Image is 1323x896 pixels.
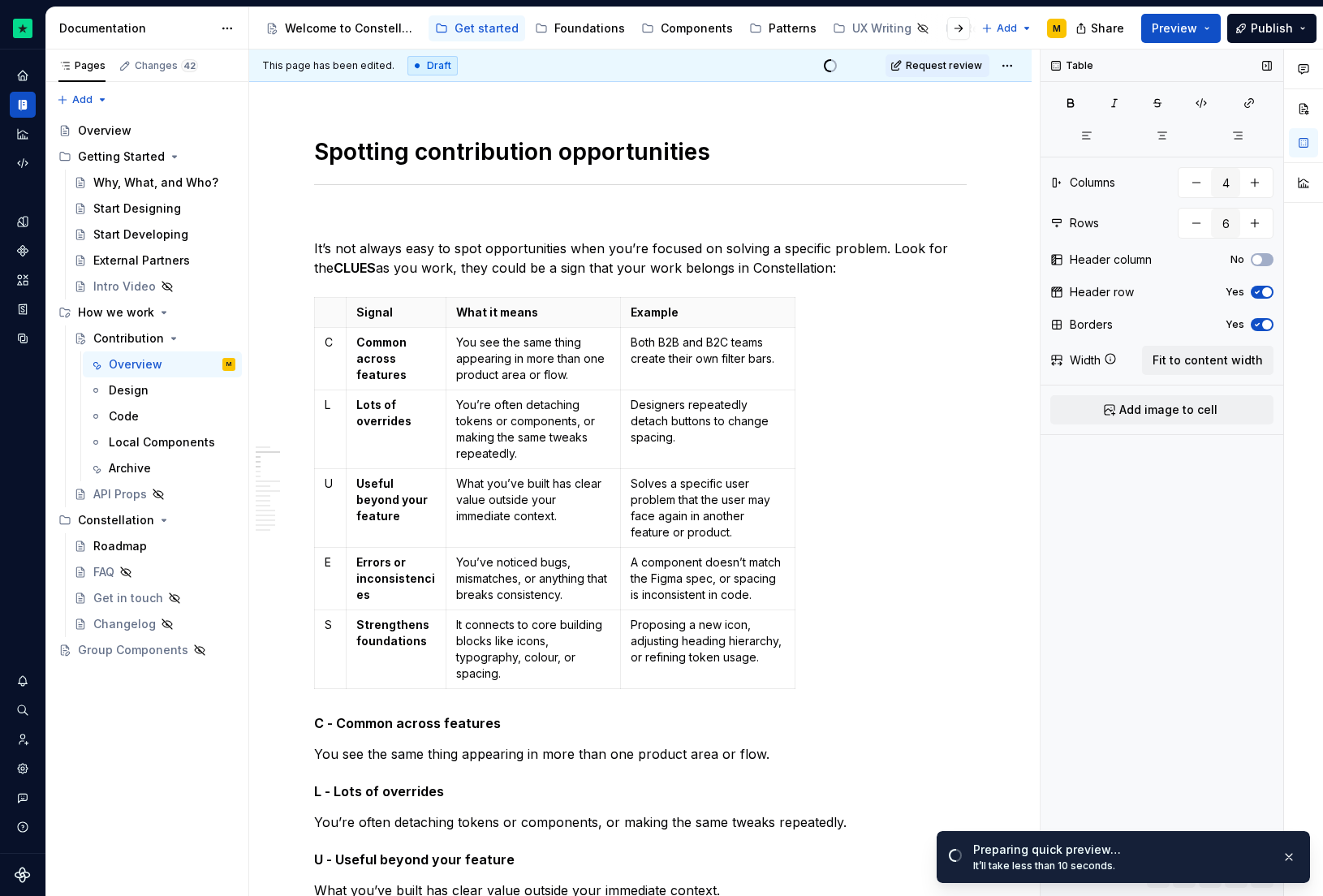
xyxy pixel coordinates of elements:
[325,554,336,571] p: E
[67,274,242,299] a: Intro Video
[93,616,156,632] div: Changelog
[262,59,394,72] span: This page has been edited.
[1053,22,1061,35] div: M
[826,15,936,41] a: UX Writing
[93,226,188,243] div: Start Developing
[429,15,525,41] a: Get started
[10,121,36,147] a: Analytics
[52,299,242,325] div: How we work
[997,22,1017,35] span: Add
[1070,284,1134,300] div: Header row
[356,305,393,319] strong: Signal
[58,59,106,72] div: Pages
[67,611,242,637] a: Changelog
[769,20,817,37] div: Patterns
[10,209,36,235] a: Design tokens
[285,20,419,37] div: Welcome to Constellation
[314,812,967,832] p: You’re often detaching tokens or components, or making the same tweaks repeatedly.
[67,248,242,274] a: External Partners
[109,434,215,450] div: Local Components
[93,174,218,191] div: Why, What, and Who?
[1091,20,1124,37] span: Share
[10,325,36,351] a: Data sources
[67,481,242,507] a: API Props
[456,397,610,462] p: You’re often detaching tokens or components, or making the same tweaks repeatedly.
[10,756,36,782] div: Settings
[10,296,36,322] div: Storybook stories
[1070,215,1099,231] div: Rows
[181,59,198,72] span: 42
[356,335,409,381] strong: Common across features
[10,697,36,723] button: Search ⌘K
[93,200,181,217] div: Start Designing
[10,150,36,176] div: Code automation
[52,144,242,170] div: Getting Started
[1142,346,1273,375] button: Fit to content width
[10,668,36,694] button: Notifications
[973,842,1269,858] div: Preparing quick preview…
[456,617,610,682] p: It connects to core building blocks like icons, typography, colour, or spacing.
[10,726,36,752] a: Invite team
[10,267,36,293] div: Assets
[906,59,982,72] span: Request review
[455,20,519,37] div: Get started
[456,554,610,603] p: You’ve noticed bugs, mismatches, or anything that breaks consistency.
[93,564,114,580] div: FAQ
[631,334,785,367] p: Both B2B and B2C teams create their own filter bars.
[554,20,625,37] div: Foundations
[314,239,967,278] p: It’s not always easy to spot opportunities when you’re focused on solving a specific problem. Loo...
[67,533,242,559] a: Roadmap
[631,617,785,666] p: Proposing a new icon, adjusting heading hierarchy, or refining token usage.
[1230,253,1244,266] label: No
[852,20,911,37] div: UX Writing
[1227,14,1317,43] button: Publish
[631,305,679,319] strong: Example
[67,585,242,611] a: Get in touch
[356,476,430,523] strong: Useful beyond your feature
[67,196,242,222] a: Start Designing
[78,642,188,658] div: Group Components
[10,238,36,264] a: Components
[456,476,610,524] p: What you’ve built has clear value outside your immediate context.
[1050,395,1273,424] button: Add image to cell
[334,260,376,276] strong: CLUES
[325,476,336,492] p: U
[10,92,36,118] a: Documentation
[109,460,151,476] div: Archive
[78,123,131,139] div: Overview
[1152,20,1197,37] span: Preview
[314,851,515,868] strong: U - Useful beyond your feature
[259,12,973,45] div: Page tree
[72,93,93,106] span: Add
[13,19,32,38] img: d602db7a-5e75-4dfe-a0a4-4b8163c7bad2.png
[52,118,242,144] a: Overview
[356,618,432,648] strong: Strengthens foundations
[67,559,242,585] a: FAQ
[1070,317,1113,333] div: Borders
[52,507,242,533] div: Constellation
[93,590,163,606] div: Get in touch
[1119,402,1217,418] span: Add image to cell
[135,59,198,72] div: Changes
[973,859,1269,872] div: It’ll take less than 10 seconds.
[78,149,165,165] div: Getting Started
[1226,318,1244,331] label: Yes
[10,62,36,88] a: Home
[635,15,739,41] a: Components
[356,398,412,428] strong: Lots of overrides
[83,429,242,455] a: Local Components
[1251,20,1293,37] span: Publish
[67,170,242,196] a: Why, What, and Who?
[226,356,231,373] div: M
[325,397,336,413] p: L
[10,785,36,811] button: Contact support
[1226,286,1244,299] label: Yes
[109,356,162,373] div: Overview
[1070,252,1152,268] div: Header column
